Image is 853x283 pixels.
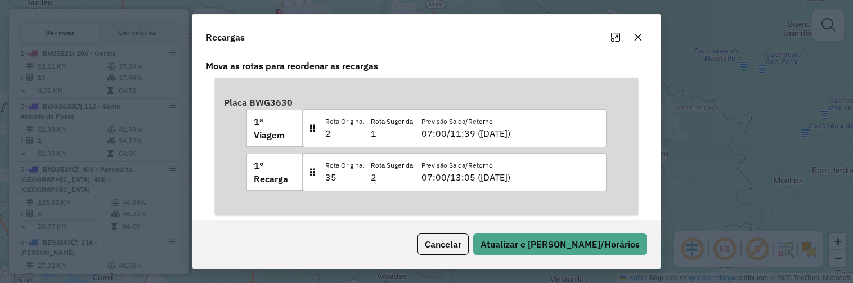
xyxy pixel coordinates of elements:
[473,233,647,255] button: Atualizar e [PERSON_NAME]/Horários
[325,116,364,127] p: Rota Original
[607,28,625,46] button: Maximize
[421,116,510,127] p: Previsão Saída/Retorno
[246,154,303,191] label: 1° Recarga
[224,97,293,108] strong: Placa BWG3630
[371,127,413,140] p: 1
[325,160,364,170] p: Rota Original
[206,59,426,73] label: Mova as rotas para reordenar as recargas
[371,170,413,184] p: 2
[206,30,245,44] span: Recargas
[325,127,364,140] p: 2
[417,233,469,255] button: Cancelar
[421,160,510,170] p: Previsão Saída/Retorno
[371,160,413,170] p: Rota Sugerida
[325,170,364,184] p: 35
[421,170,510,184] p: 07:00/13:05 ([DATE])
[246,110,303,147] label: 1ª Viagem
[371,116,413,127] p: Rota Sugerida
[421,127,510,140] p: 07:00/11:39 ([DATE])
